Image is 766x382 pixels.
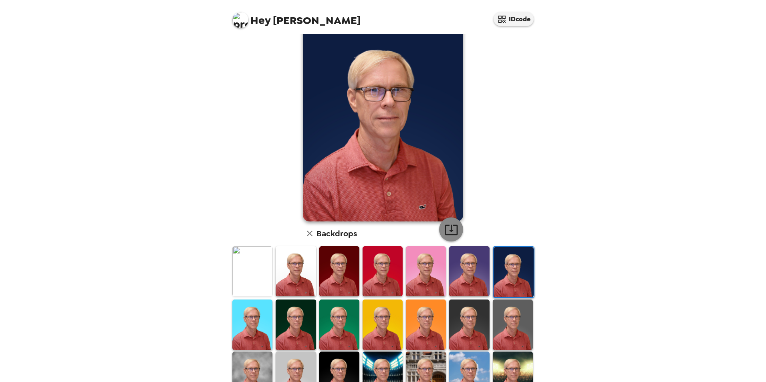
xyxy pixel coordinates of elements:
img: profile pic [232,12,248,28]
span: [PERSON_NAME] [232,8,361,26]
img: user [303,21,463,221]
h6: Backdrops [316,227,357,240]
button: IDcode [494,12,534,26]
span: Hey [250,13,270,28]
img: Original [232,246,272,296]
